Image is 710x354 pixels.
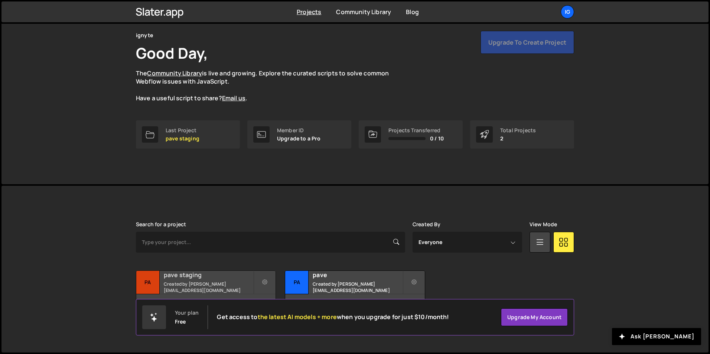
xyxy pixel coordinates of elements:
[530,221,557,227] label: View Mode
[258,313,337,321] span: the latest AI models + more
[136,270,276,317] a: pa pave staging Created by [PERSON_NAME][EMAIL_ADDRESS][DOMAIN_NAME] 14 pages, last updated by [D...
[500,136,536,142] p: 2
[164,271,253,279] h2: pave staging
[313,281,402,293] small: Created by [PERSON_NAME][EMAIL_ADDRESS][DOMAIN_NAME]
[175,319,186,325] div: Free
[388,127,444,133] div: Projects Transferred
[612,328,701,345] button: Ask [PERSON_NAME]
[136,294,276,316] div: 14 pages, last updated by [DATE]
[285,271,309,294] div: pa
[166,127,199,133] div: Last Project
[501,308,568,326] a: Upgrade my account
[136,221,186,227] label: Search for a project
[430,136,444,142] span: 0 / 10
[136,69,403,103] p: The is live and growing. Explore the curated scripts to solve common Webflow issues with JavaScri...
[164,281,253,293] small: Created by [PERSON_NAME][EMAIL_ADDRESS][DOMAIN_NAME]
[277,136,321,142] p: Upgrade to a Pro
[277,127,321,133] div: Member ID
[500,127,536,133] div: Total Projects
[166,136,199,142] p: pave staging
[561,5,574,19] a: ig
[285,294,424,316] div: 5 pages, last updated by about [DATE]
[336,8,391,16] a: Community Library
[136,271,160,294] div: pa
[413,221,441,227] label: Created By
[147,69,202,77] a: Community Library
[217,314,449,321] h2: Get access to when you upgrade for just $10/month!
[406,8,419,16] a: Blog
[136,31,153,40] div: ignyte
[175,310,199,316] div: Your plan
[313,271,402,279] h2: pave
[297,8,321,16] a: Projects
[136,43,208,63] h1: Good Day,
[285,270,425,317] a: pa pave Created by [PERSON_NAME][EMAIL_ADDRESS][DOMAIN_NAME] 5 pages, last updated by about [DATE]
[136,120,240,149] a: Last Project pave staging
[222,94,245,102] a: Email us
[136,232,405,253] input: Type your project...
